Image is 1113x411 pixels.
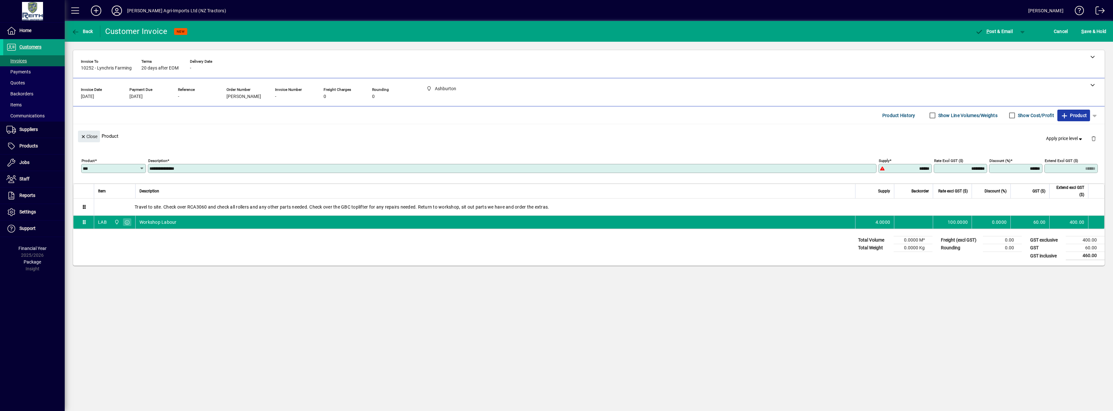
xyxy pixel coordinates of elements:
button: Back [70,26,95,37]
td: 0.00 [983,236,1022,244]
div: [PERSON_NAME] Agri-Imports Ltd (NZ Tractors) [127,5,226,16]
span: 20 days after EOM [141,66,179,71]
td: Total Weight [855,244,894,252]
span: 0 [372,94,375,99]
span: Settings [19,209,36,214]
span: - [178,94,179,99]
span: NEW [177,29,185,34]
td: 60.00 [1066,244,1105,252]
td: 0.0000 [972,216,1010,229]
td: 0.0000 Kg [894,244,932,252]
a: Backorders [3,88,65,99]
span: Supply [878,188,890,195]
span: [DATE] [129,94,143,99]
td: GST [1027,244,1066,252]
span: Discount (%) [985,188,1007,195]
td: GST exclusive [1027,236,1066,244]
span: ave & Hold [1081,26,1106,37]
mat-label: Product [82,158,95,163]
mat-label: Supply [879,158,889,163]
span: Workshop Labour [139,219,177,225]
a: Home [3,23,65,39]
app-page-header-button: Close [76,133,102,139]
span: Backorder [911,188,929,195]
td: 0.0000 M³ [894,236,932,244]
button: Apply price level [1043,133,1086,145]
button: Cancel [1052,26,1070,37]
button: Close [78,131,100,142]
div: 100.0000 [937,219,968,225]
button: Post & Email [972,26,1016,37]
span: Reports [19,193,35,198]
span: Close [81,131,97,142]
span: P [986,29,989,34]
span: Communications [6,113,45,118]
span: Ashburton [113,219,120,226]
button: Product [1057,110,1090,121]
span: Apply price level [1046,135,1084,142]
a: Reports [3,188,65,204]
span: Product History [882,110,915,121]
button: Delete [1086,131,1101,146]
div: Product [73,124,1105,148]
span: Backorders [6,91,33,96]
span: Items [6,102,22,107]
span: 10252 - Lynchris Farming [81,66,132,71]
span: Product [1061,110,1087,121]
span: - [190,66,191,71]
a: Items [3,99,65,110]
span: Item [98,188,106,195]
span: Rate excl GST ($) [938,188,968,195]
button: Save & Hold [1080,26,1108,37]
a: Jobs [3,155,65,171]
span: Jobs [19,160,29,165]
a: Logout [1091,1,1105,22]
td: Rounding [938,244,983,252]
td: 460.00 [1066,252,1105,260]
td: GST inclusive [1027,252,1066,260]
label: Show Cost/Profit [1017,112,1054,119]
span: Package [24,259,41,265]
div: LAB [98,219,107,225]
span: Cancel [1054,26,1068,37]
td: Total Volume [855,236,894,244]
span: 4.0000 [876,219,890,225]
span: GST ($) [1032,188,1045,195]
a: Quotes [3,77,65,88]
span: Home [19,28,31,33]
button: Profile [106,5,127,16]
mat-label: Extend excl GST ($) [1045,158,1078,163]
a: Support [3,221,65,237]
a: Products [3,138,65,154]
mat-label: Rate excl GST ($) [934,158,963,163]
span: Quotes [6,80,25,85]
td: 0.00 [983,244,1022,252]
span: Support [19,226,36,231]
div: Travel to site. Check over RCA3060 and check all rollers and any other parts needed. Check over t... [94,199,1104,215]
span: [DATE] [81,94,94,99]
mat-label: Discount (%) [989,158,1010,163]
mat-label: Description [148,158,167,163]
span: Suppliers [19,127,38,132]
div: [PERSON_NAME] [1028,5,1063,16]
span: Back [72,29,93,34]
label: Show Line Volumes/Weights [937,112,997,119]
td: Freight (excl GST) [938,236,983,244]
span: Customers [19,44,41,49]
app-page-header-button: Delete [1086,135,1101,141]
span: [PERSON_NAME] [226,94,261,99]
a: Payments [3,66,65,77]
span: S [1081,29,1084,34]
span: Payments [6,69,31,74]
a: Invoices [3,55,65,66]
td: 400.00 [1066,236,1105,244]
a: Settings [3,204,65,220]
span: Financial Year [18,246,47,251]
div: Customer Invoice [105,26,168,37]
span: Invoices [6,58,27,63]
a: Knowledge Base [1070,1,1084,22]
app-page-header-button: Back [65,26,100,37]
a: Staff [3,171,65,187]
span: Staff [19,176,29,181]
span: Description [139,188,159,195]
